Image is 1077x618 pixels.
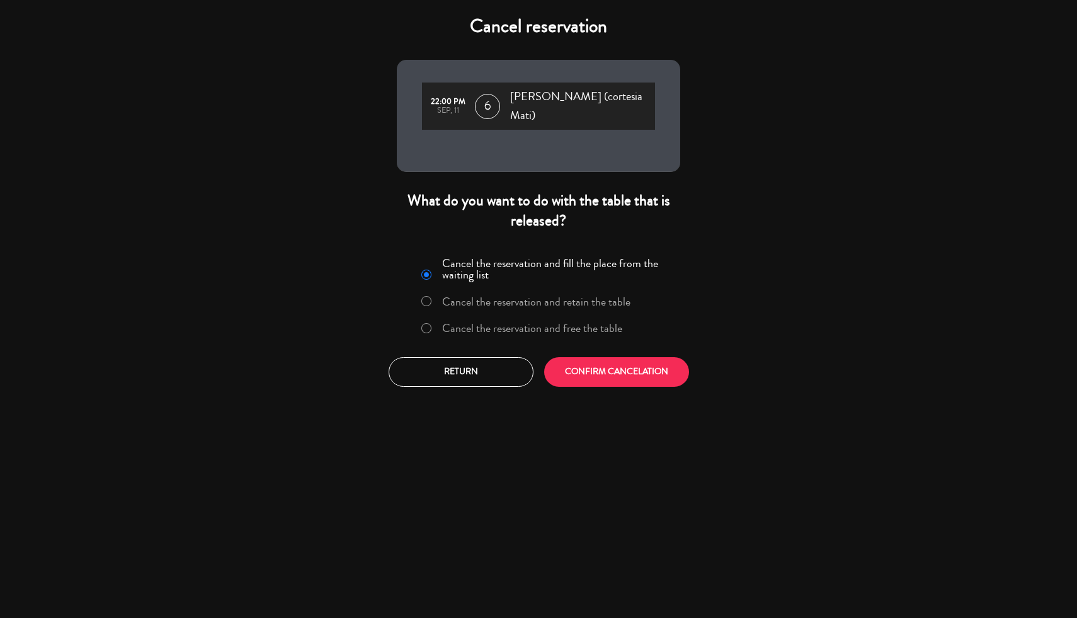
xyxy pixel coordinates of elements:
div: Sep, 11 [428,106,469,115]
label: Cancel the reservation and free the table [442,323,622,334]
div: What do you want to do with the table that is released? [397,191,680,230]
label: Cancel the reservation and retain the table [442,296,630,307]
h4: Cancel reservation [397,15,680,38]
button: CONFIRM CANCELATION [544,357,689,387]
button: Return [389,357,533,387]
div: 22:00 PM [428,98,469,106]
span: [PERSON_NAME] (cortesia Mati) [510,88,655,125]
span: 6 [475,94,500,119]
label: Cancel the reservation and fill the place from the waiting list [442,258,673,280]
